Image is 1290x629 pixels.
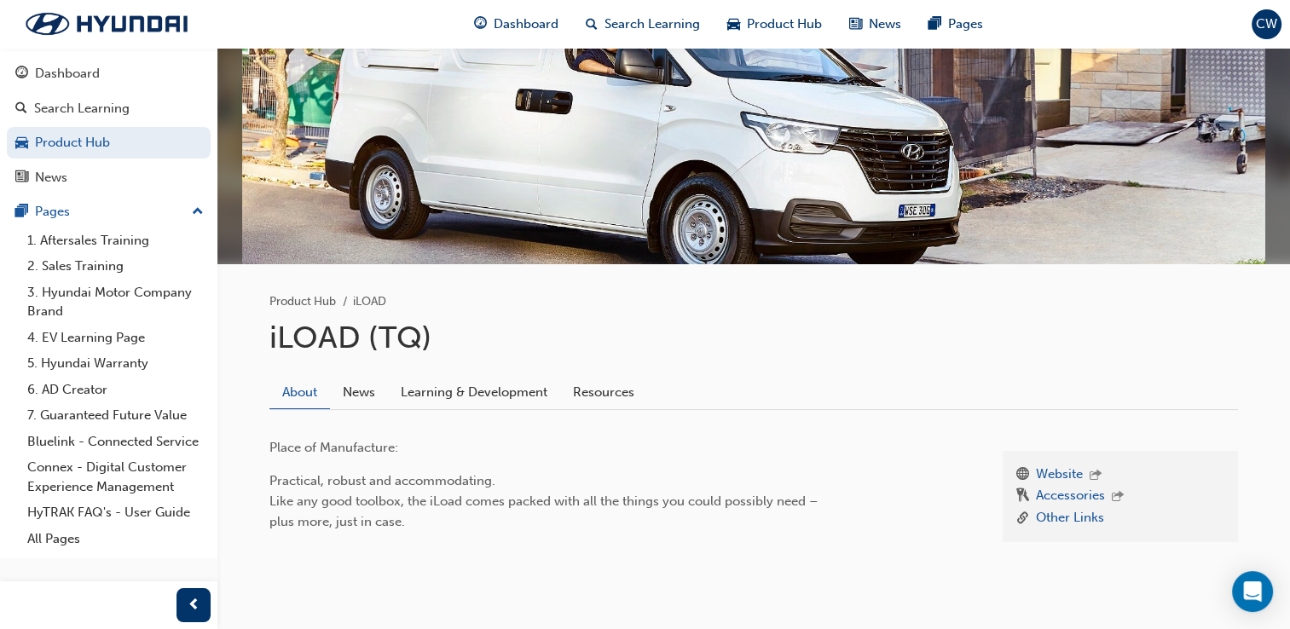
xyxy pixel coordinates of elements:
[7,196,211,228] button: Pages
[269,376,330,409] a: About
[747,14,822,34] span: Product Hub
[330,376,388,408] a: News
[34,99,130,118] div: Search Learning
[572,7,714,42] a: search-iconSearch Learning
[460,7,572,42] a: guage-iconDashboard
[35,202,70,222] div: Pages
[20,228,211,254] a: 1. Aftersales Training
[20,402,211,429] a: 7. Guaranteed Future Value
[1036,486,1105,508] a: Accessories
[948,14,983,34] span: Pages
[20,253,211,280] a: 2. Sales Training
[586,14,598,35] span: search-icon
[269,294,336,309] a: Product Hub
[269,473,822,529] span: Practical, robust and accommodating. Like any good toolbox, the iLoad comes packed with all the t...
[269,319,1238,356] h1: iLOAD (TQ)
[1036,508,1104,529] a: Other Links
[20,499,211,526] a: HyTRAK FAQ's - User Guide
[20,377,211,403] a: 6. AD Creator
[605,14,700,34] span: Search Learning
[20,526,211,552] a: All Pages
[560,376,647,408] a: Resources
[7,55,211,196] button: DashboardSearch LearningProduct HubNews
[9,6,205,42] img: Trak
[1112,490,1124,505] span: outbound-icon
[15,170,28,186] span: news-icon
[727,14,740,35] span: car-icon
[35,64,100,84] div: Dashboard
[35,168,67,188] div: News
[7,162,211,193] a: News
[849,14,862,35] span: news-icon
[15,101,27,117] span: search-icon
[869,14,901,34] span: News
[7,58,211,89] a: Dashboard
[494,14,558,34] span: Dashboard
[7,127,211,159] a: Product Hub
[20,280,211,325] a: 3. Hyundai Motor Company Brand
[1016,508,1029,529] span: link-icon
[1016,486,1029,508] span: keys-icon
[353,292,386,312] li: iLOAD
[20,350,211,377] a: 5. Hyundai Warranty
[7,93,211,124] a: Search Learning
[1036,465,1083,487] a: Website
[915,7,997,42] a: pages-iconPages
[388,376,560,408] a: Learning & Development
[269,440,398,455] span: Place of Manufacture:
[188,595,200,616] span: prev-icon
[1252,9,1281,39] button: CW
[20,325,211,351] a: 4. EV Learning Page
[15,66,28,82] span: guage-icon
[1232,571,1273,612] div: Open Intercom Messenger
[20,429,211,455] a: Bluelink - Connected Service
[1256,14,1277,34] span: CW
[836,7,915,42] a: news-iconNews
[20,454,211,499] a: Connex - Digital Customer Experience Management
[928,14,941,35] span: pages-icon
[1016,465,1029,487] span: www-icon
[15,136,28,151] span: car-icon
[474,14,487,35] span: guage-icon
[192,201,204,223] span: up-icon
[15,205,28,220] span: pages-icon
[1090,469,1102,483] span: outbound-icon
[714,7,836,42] a: car-iconProduct Hub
